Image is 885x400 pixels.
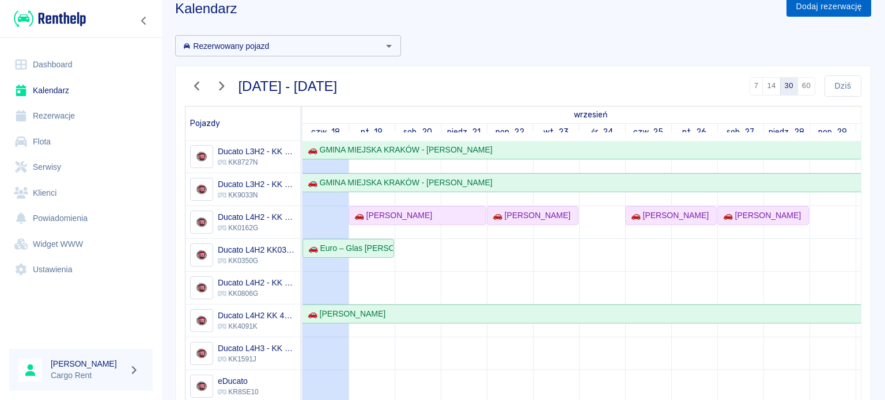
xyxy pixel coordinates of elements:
[679,124,709,140] a: 26 września 2025
[9,52,153,78] a: Dashboard
[358,124,386,140] a: 19 września 2025
[218,310,296,321] h6: Ducato L4H2 KK 4091K
[218,288,296,299] p: KK0806G
[303,308,385,320] div: 🚗 [PERSON_NAME]
[626,209,709,222] div: 🚗 [PERSON_NAME]
[9,154,153,180] a: Serwisy
[350,209,432,222] div: 🚗 [PERSON_NAME]
[9,180,153,206] a: Klienci
[762,77,780,96] button: 14 dni
[588,124,616,140] a: 24 września 2025
[303,177,493,189] div: 🚗 GMINA MIEJSKA KRAKÓW - [PERSON_NAME]
[239,78,338,94] h3: [DATE] - [DATE]
[51,369,124,382] p: Cargo Rent
[175,1,777,17] h3: Kalendarz
[218,146,296,157] h6: Ducato L3H2 - KK 8727N
[192,180,211,199] img: Image
[218,321,296,332] p: KK4091K
[9,103,153,129] a: Rezerwacje
[218,178,296,190] h6: Ducato L3H2 - KK 9033N
[218,277,296,288] h6: Ducato L4H2 - KK 0806G
[218,244,296,256] h6: Ducato L4H2 KK0350G
[9,9,86,28] a: Renthelp logo
[400,124,435,140] a: 20 września 2025
[218,157,296,167] p: KK8727N
[192,147,211,166] img: Image
[766,124,807,140] a: 28 września 2025
[192,279,211,298] img: Image
[192,344,211,363] img: Image
[9,231,153,257] a: Widget WWW
[179,39,379,53] input: Wyszukaj i wybierz pojazdy...
[308,124,343,140] a: 18 września 2025
[192,377,211,396] img: Image
[724,124,758,140] a: 27 września 2025
[825,75,861,97] button: Dziś
[192,311,211,330] img: Image
[190,119,220,128] span: Pojazdy
[303,144,493,156] div: 🚗 GMINA MIEJSKA KRAKÓW - [PERSON_NAME]
[218,211,296,223] h6: Ducato L4H2 - KK 0162G
[218,387,259,397] p: KR8SE10
[192,246,211,265] img: Image
[381,38,397,54] button: Otwórz
[14,9,86,28] img: Renthelp logo
[540,124,572,140] a: 23 września 2025
[444,124,484,140] a: 21 września 2025
[218,190,296,200] p: KK9033N
[51,358,124,369] h6: [PERSON_NAME]
[571,106,610,123] a: 18 września 2025
[718,209,801,222] div: 🚗 [PERSON_NAME]
[9,78,153,104] a: Kalendarz
[218,342,296,354] h6: Ducato L4H3 - KK 1591J
[135,13,153,28] button: Zwiń nawigację
[218,375,259,387] h6: eDucato
[750,77,763,96] button: 7 dni
[797,77,815,96] button: 60 dni
[218,256,296,266] p: KK0350G
[304,242,393,254] div: 🚗 Euro – Glas [PERSON_NAME] Noga S.J - [PERSON_NAME]
[780,77,798,96] button: 30 dni
[9,257,153,283] a: Ustawienia
[488,209,570,222] div: 🚗 [PERSON_NAME]
[218,354,296,364] p: KK1591J
[815,124,850,140] a: 29 września 2025
[9,129,153,155] a: Flota
[630,124,667,140] a: 25 września 2025
[9,205,153,231] a: Powiadomienia
[218,223,296,233] p: KK0162G
[493,124,528,140] a: 22 września 2025
[192,213,211,232] img: Image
